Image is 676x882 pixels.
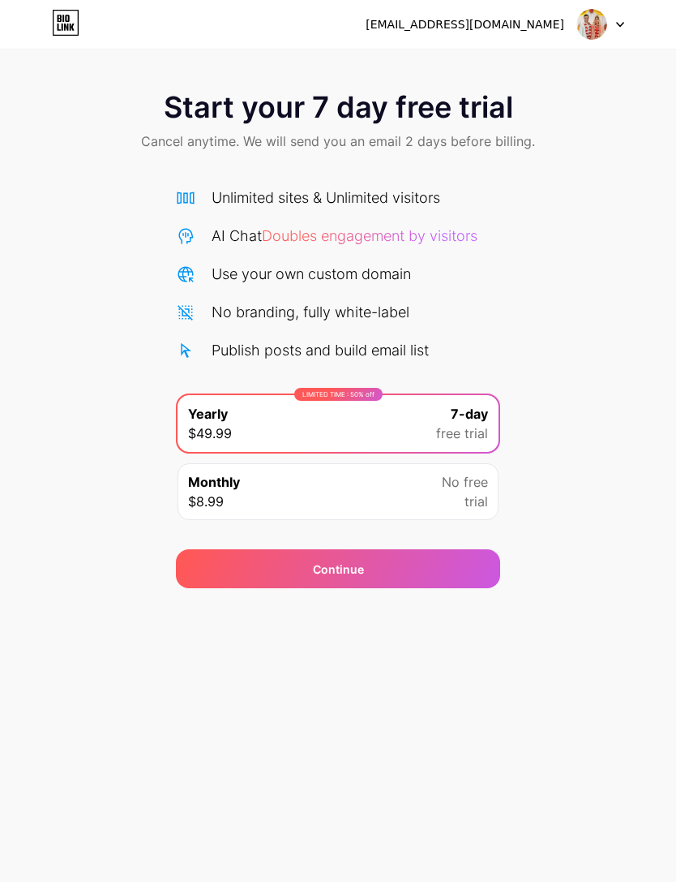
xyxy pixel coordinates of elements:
div: Publish posts and build email list [212,339,429,361]
div: [EMAIL_ADDRESS][DOMAIN_NAME] [366,16,564,33]
span: $8.99 [188,492,224,511]
div: Continue [313,561,364,578]
span: Start your 7 day free trial [164,91,513,123]
span: Doubles engagement by visitors [262,227,477,244]
span: free trial [436,424,488,443]
div: Use your own custom domain [212,263,411,285]
span: Monthly [188,472,240,492]
span: $49.99 [188,424,232,443]
span: Yearly [188,404,228,424]
span: No free [442,472,488,492]
div: AI Chat [212,225,477,247]
div: Unlimited sites & Unlimited visitors [212,187,440,209]
div: No branding, fully white-label [212,301,409,323]
div: LIMITED TIME : 50% off [294,388,383,401]
span: 7-day [451,404,488,424]
span: trial [464,492,488,511]
img: bilalwedding [576,9,607,40]
span: Cancel anytime. We will send you an email 2 days before billing. [141,131,535,151]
